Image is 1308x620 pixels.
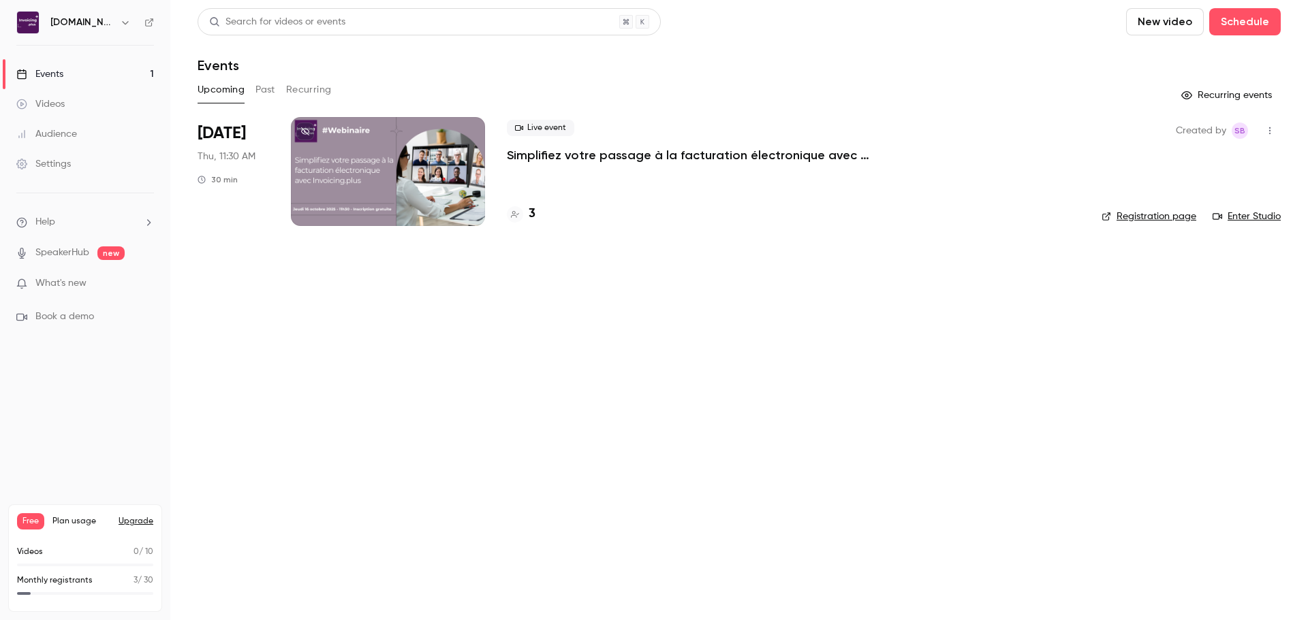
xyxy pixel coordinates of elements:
[17,513,44,529] span: Free
[198,117,269,226] div: Oct 16 Thu, 11:30 AM (Europe/Paris)
[529,205,535,223] h4: 3
[16,97,65,111] div: Videos
[50,16,114,29] h6: [DOMAIN_NAME]
[286,79,332,101] button: Recurring
[507,120,574,136] span: Live event
[17,12,39,33] img: Invoicing.plus
[134,576,138,585] span: 3
[35,246,89,260] a: SpeakerHub
[255,79,275,101] button: Past
[507,205,535,223] a: 3
[198,174,238,185] div: 30 min
[1175,84,1281,106] button: Recurring events
[134,546,153,558] p: / 10
[1102,210,1196,223] a: Registration page
[16,215,154,229] li: help-dropdown-opener
[16,157,71,171] div: Settings
[209,15,345,29] div: Search for videos or events
[198,150,255,163] span: Thu, 11:30 AM
[134,574,153,587] p: / 30
[1234,123,1245,139] span: SB
[1126,8,1204,35] button: New video
[198,123,246,144] span: [DATE]
[1213,210,1281,223] a: Enter Studio
[16,127,77,141] div: Audience
[35,310,94,324] span: Book a demo
[119,516,153,527] button: Upgrade
[35,276,87,291] span: What's new
[198,57,239,74] h1: Events
[507,147,916,163] a: Simplifiez votre passage à la facturation électronique avec [DOMAIN_NAME]
[134,548,139,556] span: 0
[16,67,63,81] div: Events
[97,246,125,260] span: new
[17,574,93,587] p: Monthly registrants
[17,546,43,558] p: Videos
[198,79,245,101] button: Upcoming
[1232,123,1248,139] span: Sonia Baculard
[1176,123,1226,139] span: Created by
[52,516,110,527] span: Plan usage
[35,215,55,229] span: Help
[1209,8,1281,35] button: Schedule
